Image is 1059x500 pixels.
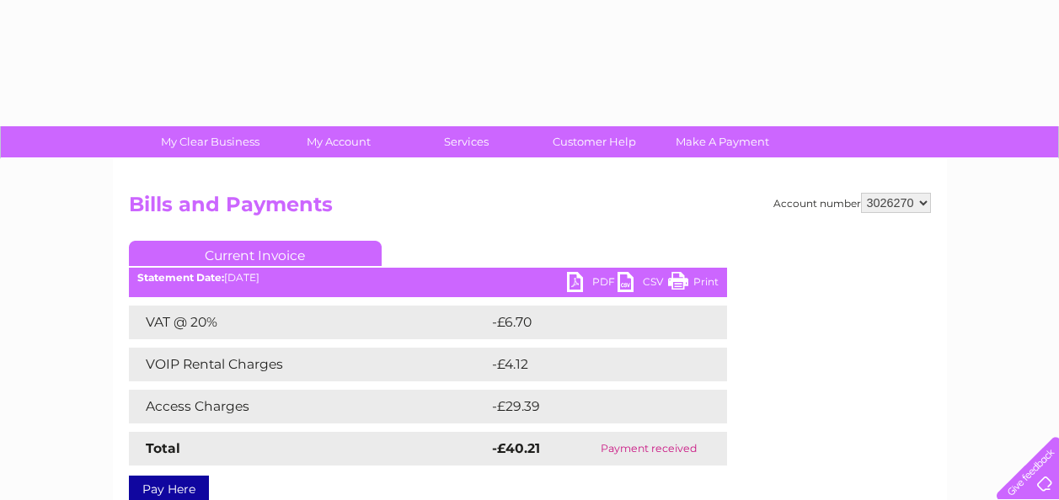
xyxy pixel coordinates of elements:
[668,272,719,296] a: Print
[397,126,536,157] a: Services
[773,193,931,213] div: Account number
[146,440,180,456] strong: Total
[129,348,488,381] td: VOIP Rental Charges
[525,126,664,157] a: Customer Help
[129,390,488,423] td: Access Charges
[488,390,696,423] td: -£29.39
[129,241,382,266] a: Current Invoice
[492,440,540,456] strong: -£40.21
[129,272,727,284] div: [DATE]
[571,432,726,465] td: Payment received
[618,272,668,296] a: CSV
[137,271,224,284] b: Statement Date:
[141,126,280,157] a: My Clear Business
[488,306,692,339] td: -£6.70
[129,306,488,339] td: VAT @ 20%
[488,348,689,381] td: -£4.12
[567,272,618,296] a: PDF
[269,126,408,157] a: My Account
[129,193,931,225] h2: Bills and Payments
[653,126,792,157] a: Make A Payment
